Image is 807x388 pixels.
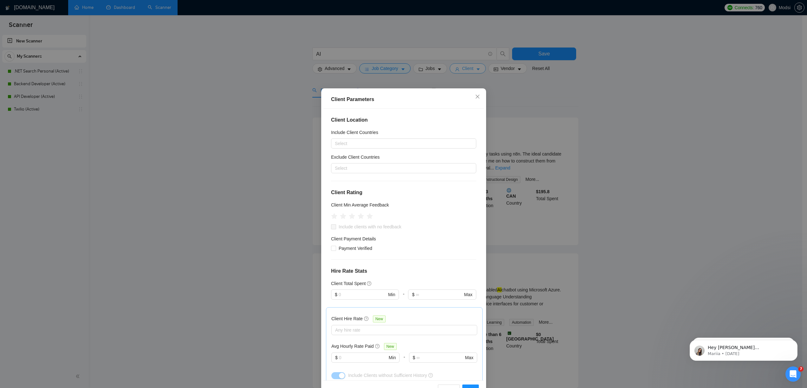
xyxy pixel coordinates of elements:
[367,213,373,219] span: star
[348,373,427,378] span: Include Clients without Sufficient History
[338,291,387,298] input: 0
[203,3,214,14] div: Close
[8,336,211,343] div: Did this answer your question?
[4,3,16,15] button: go back
[680,327,807,371] iframe: Intercom notifications message
[349,213,355,219] span: star
[413,354,415,361] span: $
[331,213,337,219] span: star
[121,342,130,355] span: 😃
[335,291,337,298] span: $
[358,213,364,219] span: star
[373,316,385,323] span: New
[88,342,97,355] span: 😞
[364,316,369,321] span: question-circle
[465,354,473,361] span: Max
[335,354,338,361] span: $
[375,344,380,349] span: question-circle
[469,88,486,105] button: Close
[339,354,387,361] input: 0
[399,290,408,308] div: -
[384,343,396,350] span: New
[331,154,380,161] h5: Exclude Client Countries
[331,96,476,103] div: Client Parameters
[412,291,414,298] span: $
[464,291,472,298] span: Max
[340,213,346,219] span: star
[388,354,396,361] span: Min
[191,3,203,15] button: Collapse window
[101,342,117,355] span: neutral face reaction
[104,342,114,355] span: 😐
[331,343,374,350] h5: Avg Hourly Rate Paid
[336,224,404,231] span: Include clients with no feedback
[331,189,476,196] h4: Client Rating
[331,129,378,136] h5: Include Client Countries
[798,366,804,372] span: 7
[331,268,476,275] h4: Hire Rate Stats
[331,236,376,243] h4: Client Payment Details
[475,94,480,99] span: close
[331,280,366,287] h5: Client Total Spent
[416,291,463,298] input: ∞
[367,281,372,286] span: question-circle
[331,315,363,322] h5: Client Hire Rate
[84,342,101,355] span: disappointed reaction
[117,342,134,355] span: smiley reaction
[400,353,409,371] div: -
[416,354,464,361] input: ∞
[785,366,801,382] iframe: Intercom live chat
[331,116,476,124] h4: Client Location
[331,201,389,208] h5: Client Min Average Feedback
[428,373,433,378] span: question-circle
[336,245,375,252] span: Payment Verified
[388,291,395,298] span: Min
